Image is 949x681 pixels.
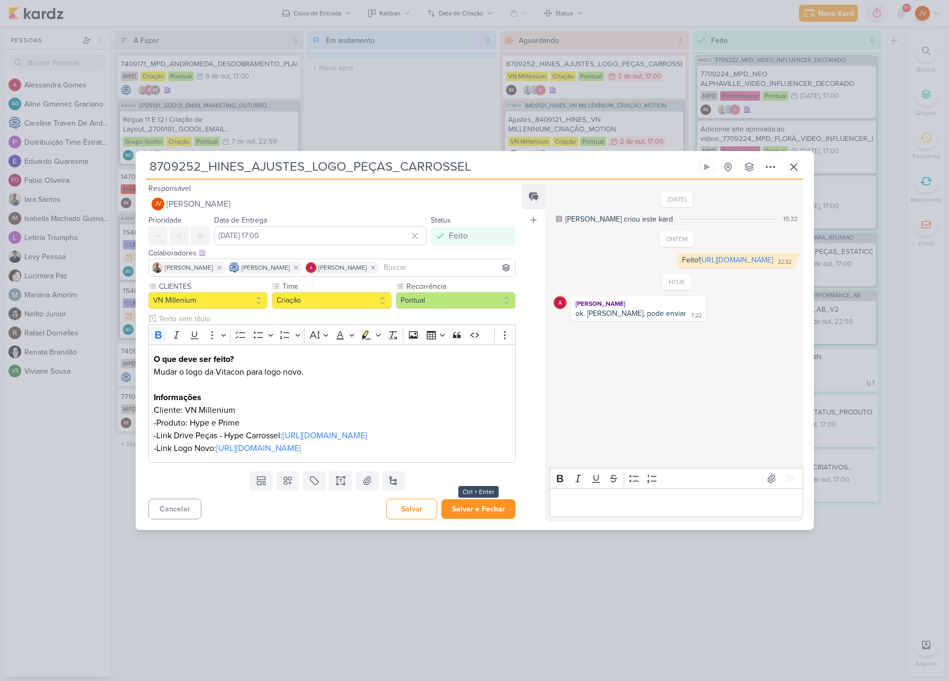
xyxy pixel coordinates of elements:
[216,443,301,454] a: [URL][DOMAIN_NAME]
[396,292,516,309] button: Pontual
[148,292,268,309] button: VN Millenium
[148,194,516,214] button: JV [PERSON_NAME]
[575,309,686,318] div: ok. [PERSON_NAME], pode enviar
[386,499,437,519] button: Salvar
[565,214,673,225] div: [PERSON_NAME] criou este kard
[242,263,290,272] span: [PERSON_NAME]
[229,262,240,273] img: Caroline Traven De Andrade
[549,488,803,517] div: Editor editing area: main
[700,255,773,264] a: [URL][DOMAIN_NAME]
[154,366,510,378] p: Mudar o logo da Vitacon para logo novo.
[306,262,316,273] img: Alessandra Gomes
[154,354,234,365] strong: O que deve ser feito?
[382,261,513,274] input: Buscar
[152,262,163,273] img: Iara Santos
[573,298,704,309] div: [PERSON_NAME]
[458,486,499,498] div: Ctrl + Enter
[152,198,164,210] div: Joney Viana
[778,258,792,267] div: 22:32
[148,499,201,519] button: Cancelar
[214,226,427,245] input: Select a date
[154,404,510,417] p: Cliente: VN Millenium
[165,263,213,272] span: [PERSON_NAME]
[154,442,510,455] p: -Link Logo Novo:
[148,324,516,345] div: Editor toolbar
[282,430,367,441] a: [URL][DOMAIN_NAME]
[691,312,702,320] div: 7:22
[148,247,516,259] div: Colaboradores
[449,229,468,242] div: Feito
[148,216,182,225] label: Prioridade
[682,255,773,264] div: Feito!
[158,281,268,292] label: CLIENTES
[157,313,516,324] input: Texto sem título
[146,157,695,176] input: Kard Sem Título
[554,296,566,309] img: Alessandra Gomes
[431,216,451,225] label: Status
[281,281,392,292] label: Time
[214,216,267,225] label: Data de Entrega
[148,344,516,463] div: Editor editing area: main
[154,417,510,429] p: -Produto: Hype e Prime
[154,392,201,403] strong: Informações
[318,263,367,272] span: [PERSON_NAME]
[148,184,191,193] label: Responsável
[703,163,711,171] div: Ligar relógio
[272,292,392,309] button: Criação
[155,201,161,207] p: JV
[441,499,516,519] button: Salvar e Fechar
[166,198,230,210] span: [PERSON_NAME]
[549,468,803,489] div: Editor toolbar
[405,281,516,292] label: Recorrência
[431,226,516,245] button: Feito
[154,429,510,442] p: -Link Drive Peças - Hype Carrossel:
[783,214,798,224] div: 15:32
